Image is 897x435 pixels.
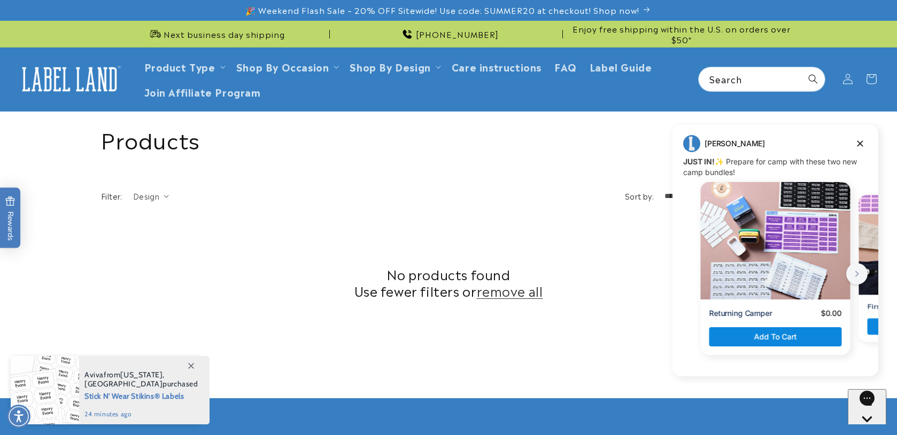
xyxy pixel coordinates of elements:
summary: Product Type [138,54,230,79]
a: Shop By Design [350,59,430,74]
a: Product Type [144,59,215,74]
a: remove all [477,282,543,299]
span: Care instructions [452,60,542,73]
span: 24 minutes ago [84,409,198,419]
span: Rewards [5,196,16,240]
div: Announcement [101,21,330,47]
button: Search [801,67,825,91]
span: 🎉 Weekend Flash Sale – 20% OFF Sitewide! Use code: SUMMER20 at checkout! Shop now! [245,5,639,15]
span: Shop By Occasion [236,60,329,73]
span: Next business day shipping [164,29,285,39]
button: next button [182,140,203,162]
span: Label Guide [590,60,652,73]
span: Enjoy free shipping within the U.S. on orders over $50* [567,23,796,44]
h1: Products [101,125,796,153]
div: Accessibility Menu [7,405,30,428]
img: Label Land [16,62,123,96]
span: FAQ [554,60,577,73]
label: Sort by: [625,191,654,201]
div: Announcement [334,21,563,47]
a: FAQ [548,54,583,79]
div: Announcement [567,21,796,47]
span: [PHONE_NUMBER] [416,29,499,39]
iframe: Gorgias live chat messenger [848,389,886,424]
span: Design [133,191,159,201]
span: Stick N' Wear Stikins® Labels [84,389,198,402]
a: Label Guide [583,54,659,79]
span: Join Affiliate Program [144,85,261,98]
span: [US_STATE] [120,370,163,379]
summary: Shop By Occasion [230,54,344,79]
span: [GEOGRAPHIC_DATA] [84,379,163,389]
p: First Time Camper [203,179,268,188]
iframe: Gorgias live chat campaigns [664,123,886,392]
h2: No products found Use fewer filters or [101,266,796,299]
span: from , purchased [84,370,198,389]
h2: Filter: [101,191,122,202]
a: Join Affiliate Program [138,79,267,104]
summary: Shop By Design [343,54,445,79]
summary: Design (0 selected) [133,191,169,202]
a: Label Land [12,59,127,100]
a: Care instructions [445,54,548,79]
span: Aviva [84,370,104,379]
